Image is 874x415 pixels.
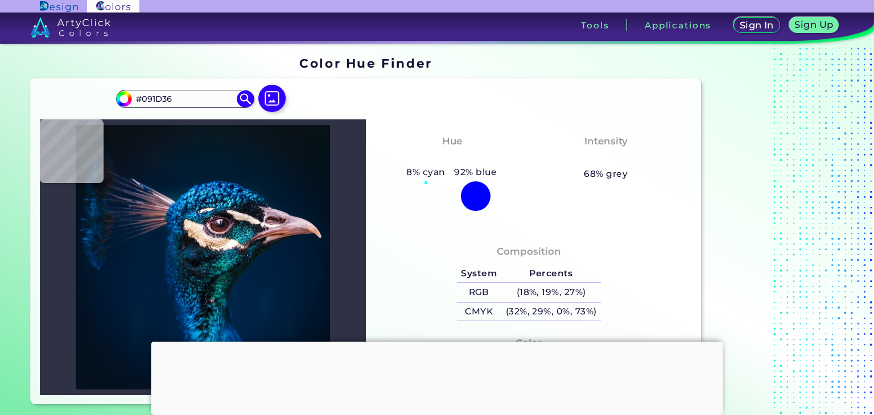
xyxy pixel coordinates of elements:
[706,52,848,408] iframe: Advertisement
[402,165,450,180] h5: 8% cyan
[457,302,501,321] h5: CMYK
[237,90,254,107] img: icon search
[501,302,601,321] h5: (32%, 29%, 0%, 73%)
[797,20,832,29] h5: Sign Up
[457,264,501,283] h5: System
[40,1,78,12] img: ArtyClick Design logo
[31,17,111,38] img: logo_artyclick_colors_white.svg
[46,125,360,389] img: img_pavlin.jpg
[501,283,601,302] h5: (18%, 19%, 27%)
[457,283,501,302] h5: RGB
[584,133,628,150] h4: Intensity
[791,18,836,32] a: Sign Up
[299,55,432,72] h1: Color Hue Finder
[132,92,238,107] input: type color..
[497,243,561,260] h4: Composition
[584,167,628,181] h5: 68% grey
[442,133,462,150] h4: Hue
[501,264,601,283] h5: Percents
[736,18,777,32] a: Sign In
[581,21,609,30] h3: Tools
[258,85,286,112] img: icon picture
[584,151,627,165] h3: Pastel
[741,21,772,30] h5: Sign In
[151,342,723,412] iframe: Advertisement
[645,21,711,30] h3: Applications
[435,151,469,165] h3: Blue
[516,335,542,351] h4: Color
[450,165,501,180] h5: 92% blue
